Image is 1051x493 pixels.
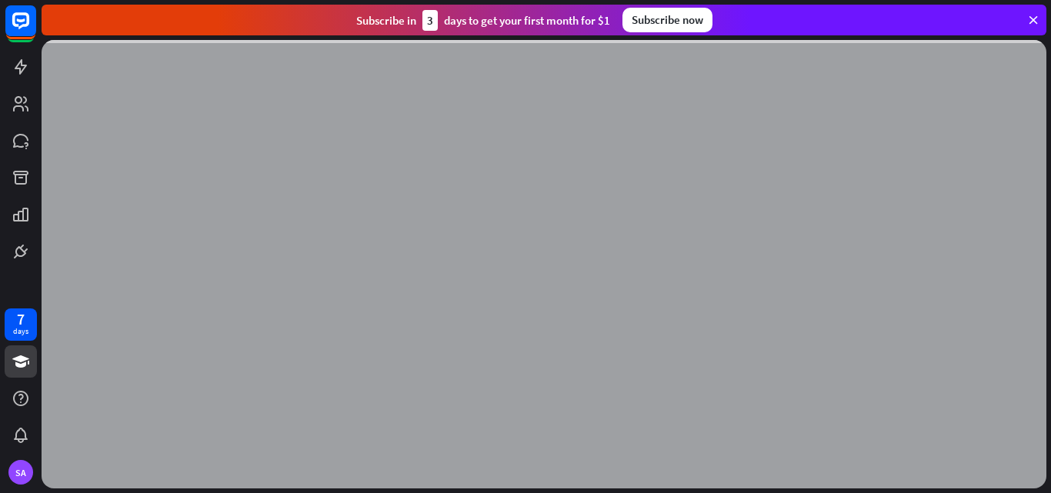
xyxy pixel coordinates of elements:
div: days [13,326,28,337]
div: 7 [17,312,25,326]
div: SA [8,460,33,485]
div: Subscribe in days to get your first month for $1 [356,10,610,31]
a: 7 days [5,308,37,341]
div: 3 [422,10,438,31]
div: Subscribe now [622,8,712,32]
